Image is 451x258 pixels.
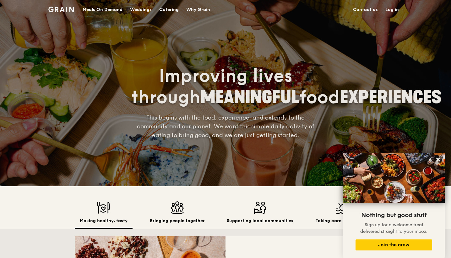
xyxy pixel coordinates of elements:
[316,218,371,224] h2: Taking care of the planet
[83,0,122,19] div: Meals On Demand
[200,87,299,108] span: MEANINGFUL
[343,153,445,203] img: DSC07876-Edit02-Large.jpeg
[150,218,205,224] h2: Bringing people together
[186,0,210,19] div: Why Grain
[227,218,293,224] h2: Supporting local communities
[150,201,205,214] img: Bringing people together
[131,65,442,108] span: Improving lives through food
[227,201,293,214] img: Supporting local communities
[155,0,182,19] a: Catering
[182,0,214,19] a: Why Grain
[137,114,314,139] span: This begins with the food, experience, and extends to the community and our planet. We want this ...
[126,0,155,19] a: Weddings
[48,7,74,12] img: Grain
[361,211,427,219] span: Nothing but good stuff
[159,0,179,19] div: Catering
[340,87,442,108] span: EXPERIENCES
[356,239,432,250] button: Join the crew
[80,218,128,224] h2: Making healthy, tasty
[130,0,152,19] div: Weddings
[349,0,382,19] a: Contact us
[360,222,427,234] span: Sign up for a welcome treat delivered straight to your inbox.
[382,0,403,19] a: Log in
[316,201,371,214] img: Taking care of the planet
[433,154,443,165] button: Close
[80,201,128,214] img: Making healthy, tasty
